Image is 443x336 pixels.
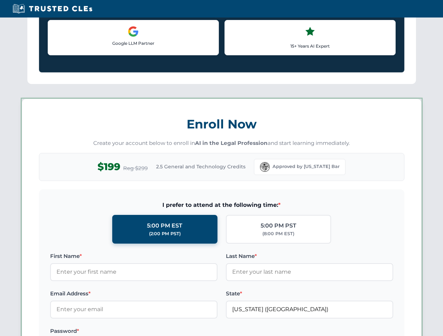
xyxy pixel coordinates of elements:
label: State [226,289,393,298]
img: Florida Bar [260,162,270,172]
input: Enter your last name [226,263,393,281]
span: I prefer to attend at the following time: [50,201,393,210]
strong: AI in the Legal Profession [195,140,268,146]
input: Enter your first name [50,263,217,281]
input: Enter your email [50,301,217,318]
div: (2:00 PM PST) [149,230,181,237]
div: 5:00 PM PST [261,221,296,230]
label: Password [50,327,217,335]
label: Email Address [50,289,217,298]
p: 15+ Years AI Expert [230,43,390,49]
h3: Enroll Now [39,113,404,135]
span: 2.5 General and Technology Credits [156,163,246,170]
span: $199 [98,159,120,175]
div: 5:00 PM EST [147,221,182,230]
p: Google LLM Partner [54,40,213,47]
div: (8:00 PM EST) [262,230,294,237]
p: Create your account below to enroll in and start learning immediately. [39,139,404,147]
input: Florida (FL) [226,301,393,318]
img: Trusted CLEs [11,3,94,14]
label: First Name [50,252,217,260]
img: Google [128,26,139,37]
span: Approved by [US_STATE] Bar [273,163,340,170]
span: Reg $299 [123,164,148,173]
label: Last Name [226,252,393,260]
